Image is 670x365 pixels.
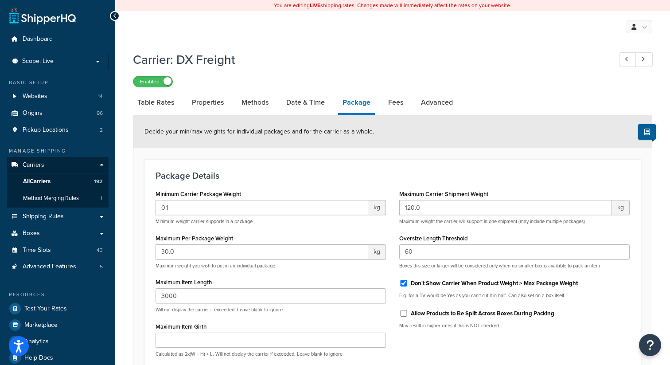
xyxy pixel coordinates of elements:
[133,92,179,113] a: Table Rates
[417,92,457,113] a: Advanced
[156,351,386,357] p: Calculated as 2x(W + H) + L. Will not display the carrier if exceeded. Leave blank to ignore
[23,126,69,134] span: Pickup Locations
[133,51,603,68] h1: Carrier: DX Freight
[24,354,53,362] span: Help Docs
[7,190,109,207] a: Method Merging Rules1
[7,317,109,333] a: Marketplace
[98,93,103,100] span: 14
[97,110,103,117] span: 96
[23,213,64,220] span: Shipping Rules
[187,92,228,113] a: Properties
[7,105,109,122] a: Origins96
[100,263,103,271] span: 5
[7,157,109,173] a: Carriers
[7,79,109,86] div: Basic Setup
[156,191,241,197] label: Minimum Carrier Package Weight
[23,230,40,237] span: Boxes
[7,122,109,138] li: Pickup Locations
[638,124,656,140] button: Show Help Docs
[133,76,172,87] label: Enabled
[7,301,109,317] a: Test Your Rates
[144,127,374,136] span: Decide your min/max weights for individual packages and for the carrier as a whole.
[156,235,233,242] label: Maximum Per Package Weight
[156,218,386,225] p: Minimum weight carrier supports in a package
[156,263,386,269] p: Maximum weight you wish to put in an individual package
[97,247,103,254] span: 43
[23,263,76,271] span: Advanced Features
[23,35,53,43] span: Dashboard
[399,191,488,197] label: Maximum Carrier Shipment Weight
[22,58,54,65] span: Scope: Live
[23,195,79,202] span: Method Merging Rules
[7,88,109,105] li: Websites
[368,244,386,259] span: kg
[7,88,109,105] a: Websites14
[23,110,43,117] span: Origins
[24,322,58,329] span: Marketplace
[94,178,102,185] span: 192
[399,322,630,329] p: May result in higher rates if this is NOT checked
[399,292,630,299] p: E.g. for a TV would be Yes as you can't cut it in half. Can also set on a box itself
[156,171,630,181] h3: Package Details
[411,310,554,318] label: Allow Products to Be Split Across Boxes During Packing
[635,52,653,67] a: Next Record
[7,31,109,47] a: Dashboard
[399,218,630,225] p: Maximum weight the carrier will support in one shipment (may include multiple packages)
[23,247,51,254] span: Time Slots
[156,306,386,313] p: Will not display the carrier if exceeded. Leave blank to ignore
[411,279,578,287] label: Don't Show Carrier When Product Weight > Max Package Weight
[156,323,206,330] label: Maximum Item Girth
[7,242,109,259] li: Time Slots
[7,173,109,190] a: AllCarriers192
[7,122,109,138] a: Pickup Locations2
[7,291,109,298] div: Resources
[7,259,109,275] li: Advanced Features
[7,190,109,207] li: Method Merging Rules
[24,305,67,313] span: Test Your Rates
[7,147,109,155] div: Manage Shipping
[100,126,103,134] span: 2
[384,92,408,113] a: Fees
[7,225,109,242] a: Boxes
[7,208,109,225] a: Shipping Rules
[639,334,661,356] button: Open Resource Center
[282,92,329,113] a: Date & Time
[368,200,386,215] span: kg
[237,92,273,113] a: Methods
[23,178,51,185] span: All Carriers
[612,200,630,215] span: kg
[7,105,109,122] li: Origins
[23,93,47,100] span: Websites
[7,334,109,349] a: Analytics
[399,235,468,242] label: Oversize Length Threshold
[399,263,630,269] p: Boxes this size or larger will be considered only when no smaller box is available to pack an item
[310,1,320,9] b: LIVE
[619,52,636,67] a: Previous Record
[156,279,212,286] label: Maximum Item Length
[24,338,49,345] span: Analytics
[23,161,44,169] span: Carriers
[101,195,102,202] span: 1
[7,157,109,208] li: Carriers
[7,242,109,259] a: Time Slots43
[7,259,109,275] a: Advanced Features5
[338,92,375,115] a: Package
